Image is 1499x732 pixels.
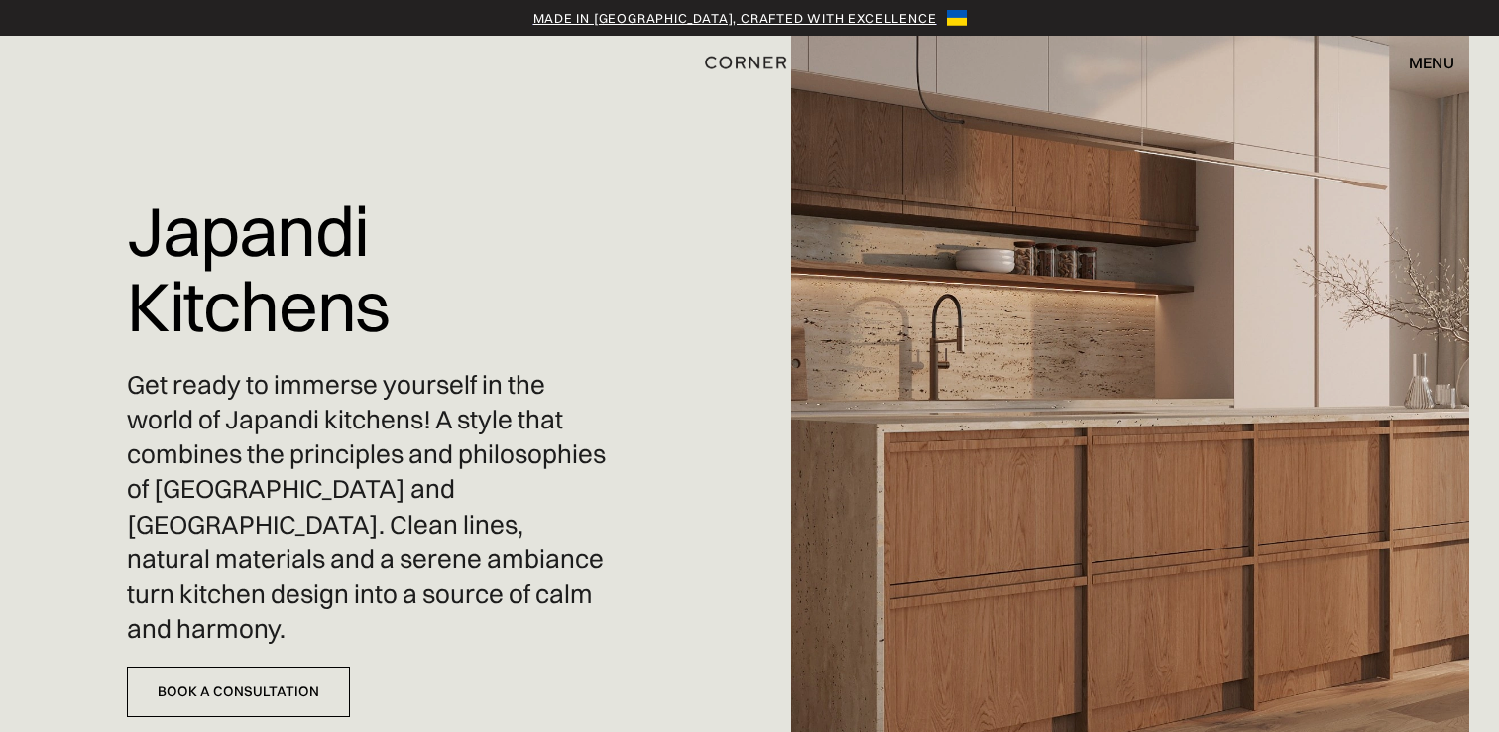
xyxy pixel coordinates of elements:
[1389,46,1454,79] div: menu
[127,368,611,647] p: Get ready to immerse yourself in the world of Japandi kitchens! A style that combines the princip...
[695,50,805,75] a: home
[127,667,350,717] a: Book a Consultation
[127,179,611,358] h1: Japandi Kitchens
[1409,55,1454,70] div: menu
[533,8,937,28] a: Made in [GEOGRAPHIC_DATA], crafted with excellence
